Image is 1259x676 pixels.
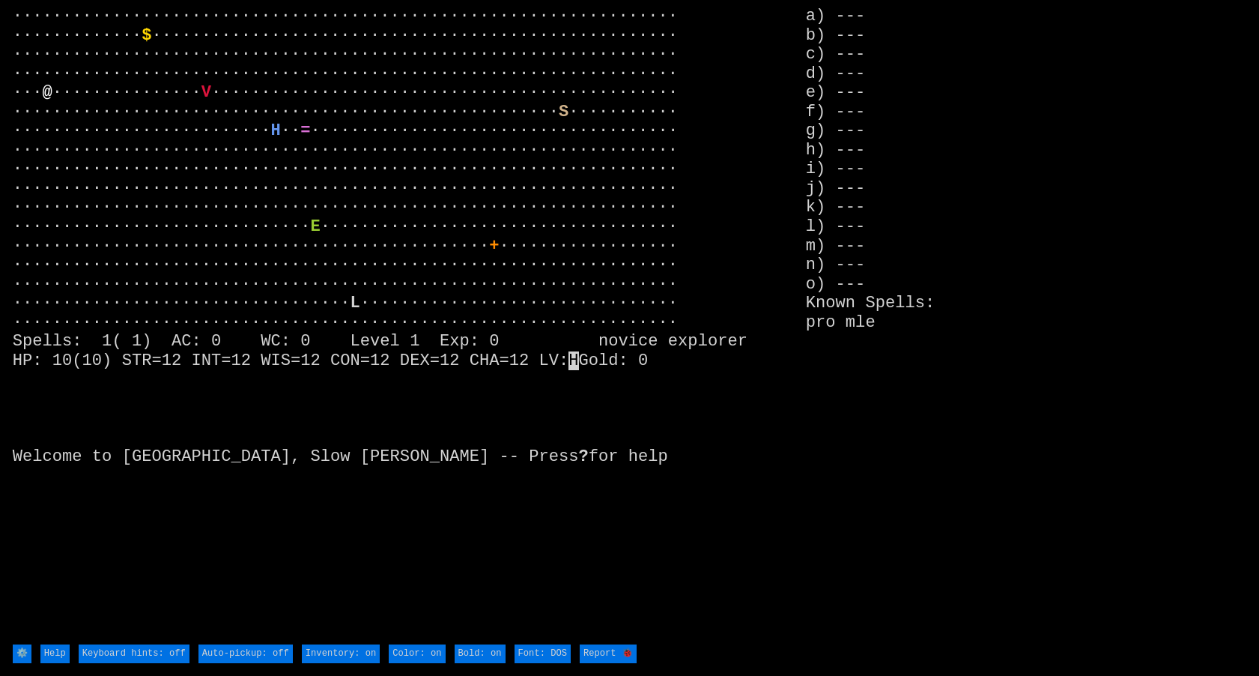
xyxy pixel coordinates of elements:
stats: a) --- b) --- c) --- d) --- e) --- f) --- g) --- h) --- i) --- j) --- k) --- l) --- m) --- n) ---... [806,7,1246,642]
b: ? [579,447,589,466]
font: @ [43,83,52,102]
mark: H [568,351,578,370]
font: S [559,103,568,121]
font: $ [142,26,151,45]
input: Color: on [389,645,445,664]
larn: ··································································· ············· ···············... [13,7,806,642]
font: E [311,217,321,236]
input: Font: DOS [515,645,571,664]
input: Keyboard hints: off [79,645,189,664]
input: Inventory: on [302,645,380,664]
font: V [201,83,211,102]
font: L [351,294,360,313]
input: Auto-pickup: off [198,645,293,664]
input: Report 🐞 [580,645,637,664]
input: Bold: on [455,645,506,664]
font: + [489,237,499,256]
font: H [271,121,281,140]
font: = [300,121,310,140]
input: ⚙️ [13,645,31,664]
input: Help [40,645,70,664]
